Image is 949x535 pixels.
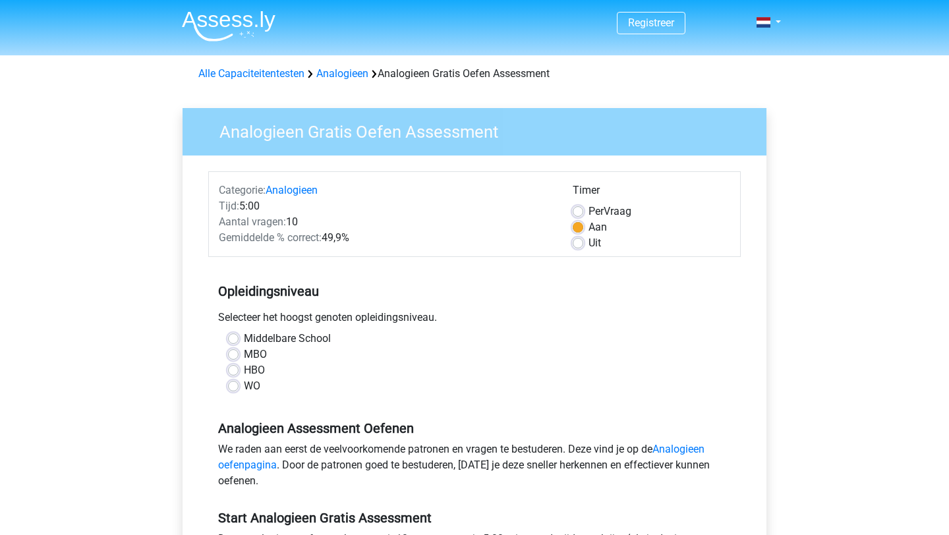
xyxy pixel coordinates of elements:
label: Vraag [589,204,631,219]
div: Analogieen Gratis Oefen Assessment [193,66,756,82]
a: Analogieen [316,67,368,80]
label: Uit [589,235,601,251]
span: Per [589,205,604,217]
h5: Start Analogieen Gratis Assessment [218,510,731,526]
span: Aantal vragen: [219,215,286,228]
div: 5:00 [209,198,563,214]
div: Timer [573,183,730,204]
h5: Analogieen Assessment Oefenen [218,420,731,436]
h3: Analogieen Gratis Oefen Assessment [204,117,757,142]
h5: Opleidingsniveau [218,278,731,304]
a: Analogieen [266,184,318,196]
label: Aan [589,219,607,235]
div: Selecteer het hoogst genoten opleidingsniveau. [208,310,741,331]
div: We raden aan eerst de veelvoorkomende patronen en vragen te bestuderen. Deze vind je op de . Door... [208,441,741,494]
span: Categorie: [219,184,266,196]
span: Gemiddelde % correct: [219,231,322,244]
label: WO [244,378,260,394]
a: Registreer [628,16,674,29]
span: Tijd: [219,200,239,212]
div: 49,9% [209,230,563,246]
label: HBO [244,362,265,378]
img: Assessly [182,11,275,42]
a: Alle Capaciteitentesten [198,67,304,80]
div: 10 [209,214,563,230]
label: Middelbare School [244,331,331,347]
label: MBO [244,347,267,362]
